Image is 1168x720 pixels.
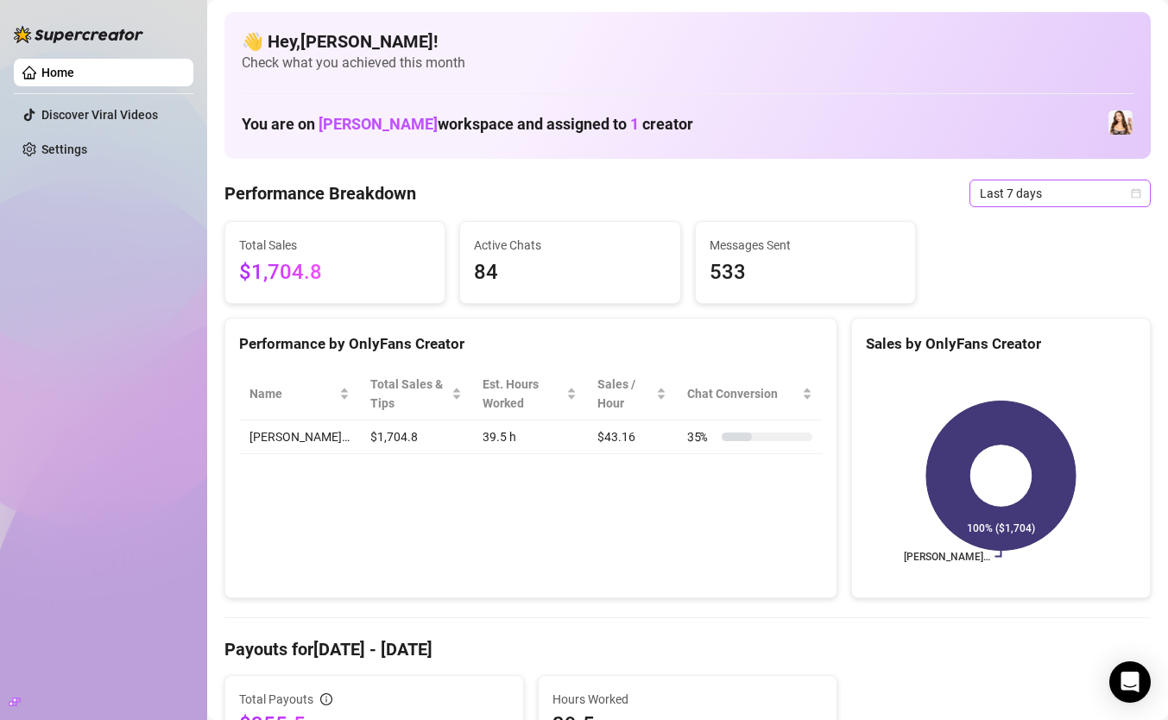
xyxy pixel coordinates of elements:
[1109,661,1151,703] div: Open Intercom Messenger
[360,368,472,420] th: Total Sales & Tips
[687,427,715,446] span: 35 %
[239,368,360,420] th: Name
[904,551,990,563] text: [PERSON_NAME]…
[687,384,799,403] span: Chat Conversion
[710,236,901,255] span: Messages Sent
[320,693,332,705] span: info-circle
[587,420,677,454] td: $43.16
[360,420,472,454] td: $1,704.8
[1108,111,1133,135] img: Lydia
[980,180,1140,206] span: Last 7 days
[239,236,431,255] span: Total Sales
[552,690,823,709] span: Hours Worked
[239,256,431,289] span: $1,704.8
[239,332,823,356] div: Performance by OnlyFans Creator
[597,375,653,413] span: Sales / Hour
[242,54,1133,73] span: Check what you achieved this month
[224,181,416,205] h4: Performance Breakdown
[41,142,87,156] a: Settings
[474,256,666,289] span: 84
[474,236,666,255] span: Active Chats
[710,256,901,289] span: 533
[319,115,438,133] span: [PERSON_NAME]
[587,368,677,420] th: Sales / Hour
[242,29,1133,54] h4: 👋 Hey, [PERSON_NAME] !
[239,690,313,709] span: Total Payouts
[41,108,158,122] a: Discover Viral Videos
[239,420,360,454] td: [PERSON_NAME]…
[677,368,823,420] th: Chat Conversion
[249,384,336,403] span: Name
[41,66,74,79] a: Home
[1131,188,1141,199] span: calendar
[9,696,21,708] span: build
[630,115,639,133] span: 1
[472,420,587,454] td: 39.5 h
[483,375,563,413] div: Est. Hours Worked
[370,375,448,413] span: Total Sales & Tips
[224,637,1151,661] h4: Payouts for [DATE] - [DATE]
[866,332,1136,356] div: Sales by OnlyFans Creator
[242,115,693,134] h1: You are on workspace and assigned to creator
[14,26,143,43] img: logo-BBDzfeDw.svg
